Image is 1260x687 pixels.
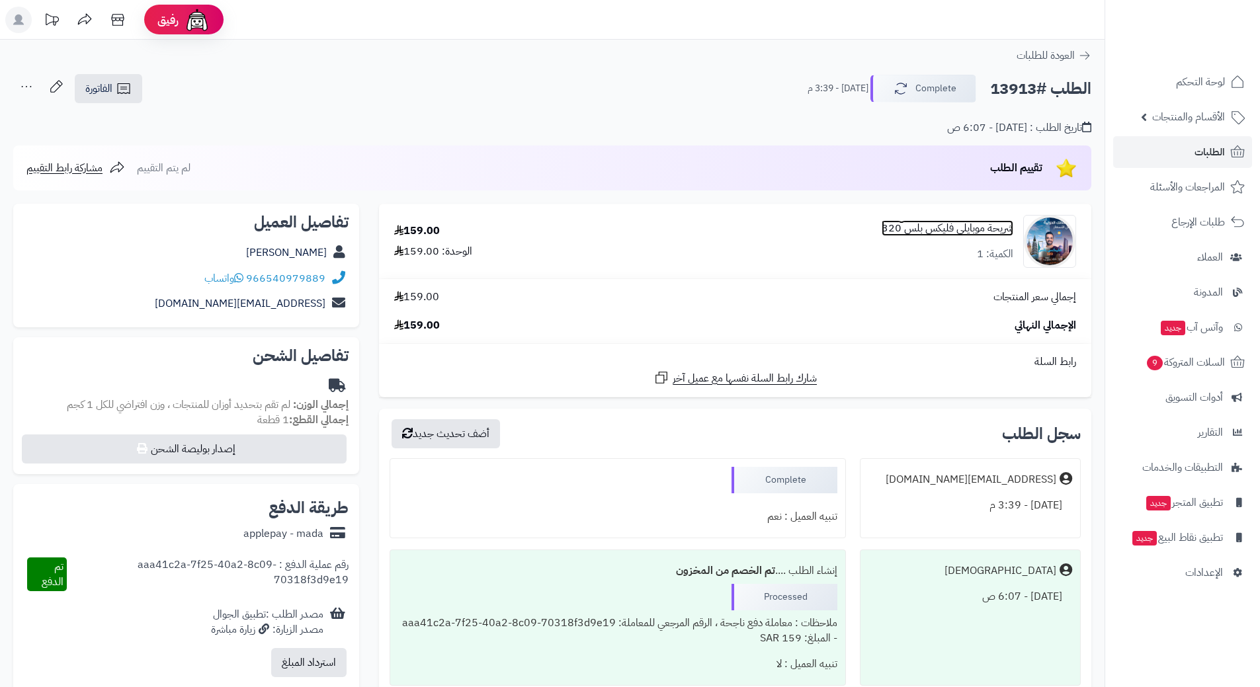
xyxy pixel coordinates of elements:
[1142,458,1223,477] span: التطبيقات والخدمات
[157,12,179,28] span: رفيق
[26,160,125,176] a: مشاركة رابط التقييم
[42,559,63,590] span: تم الدفع
[1002,426,1081,442] h3: سجل الطلب
[882,221,1013,236] a: شريحة موبايلي فليكس بلس 320
[1113,557,1252,588] a: الإعدادات
[1146,496,1171,510] span: جديد
[394,290,439,305] span: 159.00
[990,75,1091,102] h2: الطلب #13913
[676,563,775,579] b: تم الخصم من المخزون
[732,584,837,610] div: Processed
[1198,423,1223,442] span: التقارير
[1150,178,1225,196] span: المراجعات والأسئلة
[1113,136,1252,168] a: الطلبات
[1113,311,1252,343] a: وآتس آبجديد
[1165,388,1223,407] span: أدوات التسويق
[1015,318,1076,333] span: الإجمالي النهائي
[732,467,837,493] div: Complete
[673,371,817,386] span: شارك رابط السلة نفسها مع عميل آخر
[26,160,103,176] span: مشاركة رابط التقييم
[398,558,837,584] div: إنشاء الطلب ....
[808,82,868,95] small: [DATE] - 3:39 م
[394,244,472,259] div: الوحدة: 159.00
[384,354,1086,370] div: رابط السلة
[155,296,325,311] a: [EMAIL_ADDRESS][DOMAIN_NAME]
[1171,213,1225,231] span: طلبات الإرجاع
[257,412,349,428] small: 1 قطعة
[22,434,347,464] button: إصدار بوليصة الشحن
[204,270,243,286] a: واتساب
[886,472,1056,487] div: [EMAIL_ADDRESS][DOMAIN_NAME]
[653,370,817,386] a: شارك رابط السلة نفسها مع عميل آخر
[24,348,349,364] h2: تفاصيل الشحن
[1024,215,1075,268] img: 1747677659-photo_5864204404880689229_y-90x90.jpg
[1195,143,1225,161] span: الطلبات
[211,607,323,637] div: مصدر الطلب :تطبيق الجوال
[1152,108,1225,126] span: الأقسام والمنتجات
[993,290,1076,305] span: إجمالي سعر المنتجات
[394,318,440,333] span: 159.00
[75,74,142,103] a: الفاتورة
[1113,276,1252,308] a: المدونة
[398,504,837,530] div: تنبيه العميل : نعم
[1194,283,1223,302] span: المدونة
[1113,171,1252,203] a: المراجعات والأسئلة
[289,412,349,428] strong: إجمالي القطع:
[67,557,349,592] div: رقم عملية الدفع : aaa41c2a-7f25-40a2-8c09-70318f3d9e19
[246,270,325,286] a: 966540979889
[868,493,1072,518] div: [DATE] - 3:39 م
[392,419,500,448] button: أضف تحديث جديد
[1113,241,1252,273] a: العملاء
[137,160,190,176] span: لم يتم التقييم
[271,648,347,677] button: استرداد المبلغ
[1145,493,1223,512] span: تطبيق المتجر
[1113,346,1252,378] a: السلات المتروكة9
[1017,48,1075,63] span: العودة للطلبات
[243,526,323,542] div: applepay - mada
[1113,66,1252,98] a: لوحة التحكم
[1113,452,1252,483] a: التطبيقات والخدمات
[398,651,837,677] div: تنبيه العميل : لا
[1170,10,1247,38] img: logo-2.png
[1197,248,1223,266] span: العملاء
[1113,522,1252,553] a: تطبيق نقاط البيعجديد
[269,500,349,516] h2: طريقة الدفع
[24,214,349,230] h2: تفاصيل العميل
[35,7,68,36] a: تحديثات المنصة
[1113,417,1252,448] a: التقارير
[1185,563,1223,582] span: الإعدادات
[1131,528,1223,547] span: تطبيق نقاط البيع
[1147,356,1163,370] span: 9
[246,245,327,261] a: [PERSON_NAME]
[67,397,290,413] span: لم تقم بتحديد أوزان للمنتجات ، وزن افتراضي للكل 1 كجم
[211,622,323,637] div: مصدر الزيارة: زيارة مباشرة
[1161,321,1185,335] span: جديد
[1017,48,1091,63] a: العودة للطلبات
[1159,318,1223,337] span: وآتس آب
[1113,487,1252,518] a: تطبيق المتجرجديد
[990,160,1042,176] span: تقييم الطلب
[394,223,440,239] div: 159.00
[293,397,349,413] strong: إجمالي الوزن:
[85,81,112,97] span: الفاتورة
[1113,206,1252,238] a: طلبات الإرجاع
[398,610,837,651] div: ملاحظات : معاملة دفع ناجحة ، الرقم المرجعي للمعاملة: aaa41c2a-7f25-40a2-8c09-70318f3d9e19 - المبل...
[1146,353,1225,372] span: السلات المتروكة
[870,75,976,102] button: Complete
[1132,531,1157,546] span: جديد
[1113,382,1252,413] a: أدوات التسويق
[947,120,1091,136] div: تاريخ الطلب : [DATE] - 6:07 ص
[945,563,1056,579] div: [DEMOGRAPHIC_DATA]
[977,247,1013,262] div: الكمية: 1
[868,584,1072,610] div: [DATE] - 6:07 ص
[1176,73,1225,91] span: لوحة التحكم
[184,7,210,33] img: ai-face.png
